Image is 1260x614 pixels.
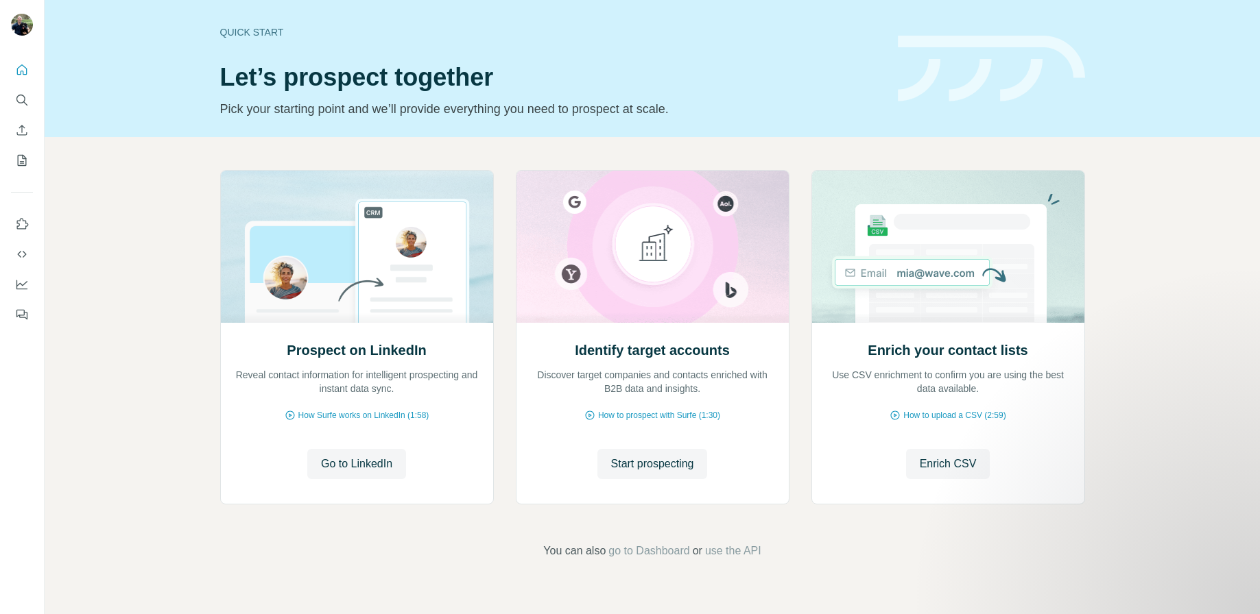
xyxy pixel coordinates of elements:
button: Dashboard [11,272,33,297]
button: go to Dashboard [608,543,689,559]
img: banner [898,36,1085,102]
h2: Prospect on LinkedIn [287,341,426,360]
p: Pick your starting point and we’ll provide everything you need to prospect at scale. [220,99,881,119]
p: Discover target companies and contacts enriched with B2B data and insights. [530,368,775,395]
h2: Identify target accounts [575,341,730,360]
button: Enrich CSV [11,118,33,143]
span: Enrich CSV [920,456,977,472]
button: Go to LinkedIn [307,449,406,479]
span: You can also [543,543,606,559]
span: How to prospect with Surfe (1:30) [598,409,720,421]
button: Feedback [11,302,33,327]
img: Prospect on LinkedIn [220,171,494,323]
button: Use Surfe on LinkedIn [11,212,33,236]
div: Quick start [220,25,881,39]
p: Reveal contact information for intelligent prospecting and instant data sync. [235,368,479,395]
button: Enrich CSV [906,449,990,479]
h2: Enrich your contact lists [868,341,1027,360]
button: Quick start [11,58,33,82]
p: Use CSV enrichment to confirm you are using the best data available. [826,368,1071,395]
button: Search [11,88,33,112]
h1: Let’s prospect together [220,64,881,91]
span: How Surfe works on LinkedIn (1:58) [298,409,429,421]
iframe: Intercom live chat [1213,567,1246,600]
img: Avatar [11,14,33,36]
button: Start prospecting [597,449,708,479]
span: or [693,543,702,559]
span: Start prospecting [611,456,694,472]
button: Use Surfe API [11,242,33,267]
span: Go to LinkedIn [321,456,392,472]
img: Enrich your contact lists [811,171,1085,323]
img: Identify target accounts [516,171,789,323]
span: How to upload a CSV (2:59) [903,409,1006,421]
button: My lists [11,148,33,173]
button: use the API [705,543,761,559]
